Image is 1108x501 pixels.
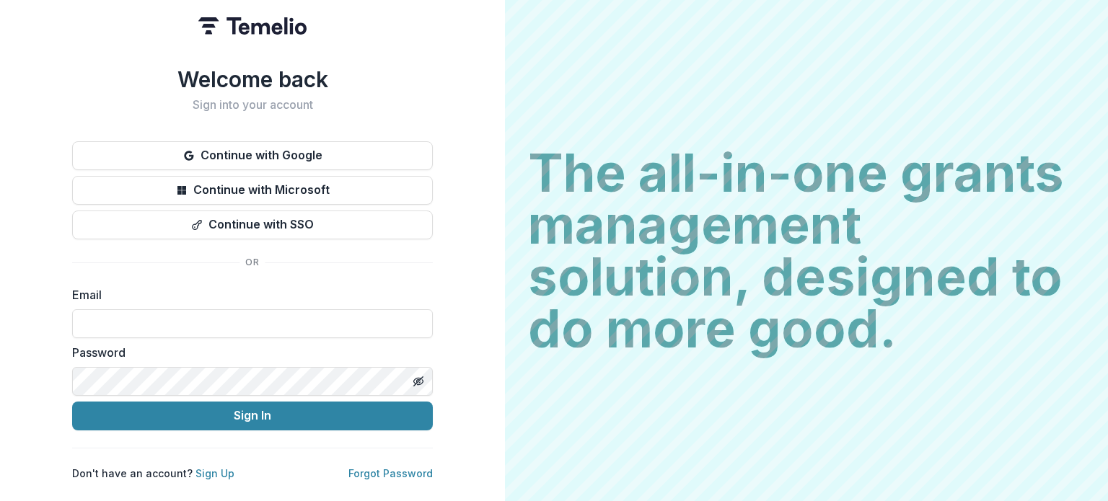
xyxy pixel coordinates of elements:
[72,466,234,481] p: Don't have an account?
[198,17,307,35] img: Temelio
[72,344,424,361] label: Password
[348,467,433,479] a: Forgot Password
[407,370,430,393] button: Toggle password visibility
[195,467,234,479] a: Sign Up
[72,98,433,112] h2: Sign into your account
[72,141,433,170] button: Continue with Google
[72,176,433,205] button: Continue with Microsoft
[72,402,433,430] button: Sign In
[72,66,433,92] h1: Welcome back
[72,286,424,303] label: Email
[72,210,433,239] button: Continue with SSO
